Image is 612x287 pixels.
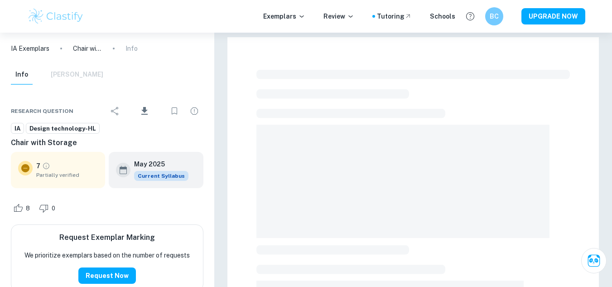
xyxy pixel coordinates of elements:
[489,11,499,21] h6: BC
[185,102,203,120] div: Report issue
[11,107,73,115] span: Research question
[42,162,50,170] a: Grade partially verified
[125,44,138,54] p: Info
[11,124,24,133] span: IA
[581,248,607,273] button: Ask Clai
[21,204,35,213] span: 8
[134,171,188,181] div: This exemplar is based on the current syllabus. Feel free to refer to it for inspiration/ideas wh...
[134,171,188,181] span: Current Syllabus
[134,159,181,169] h6: May 2025
[27,7,85,25] img: Clastify logo
[37,201,60,215] div: Dislike
[78,268,136,284] button: Request Now
[521,8,585,24] button: UPGRADE NOW
[485,7,503,25] button: BC
[47,204,60,213] span: 0
[36,161,40,171] p: 7
[11,123,24,134] a: IA
[36,171,98,179] span: Partially verified
[165,102,183,120] div: Bookmark
[11,65,33,85] button: Info
[323,11,354,21] p: Review
[463,9,478,24] button: Help and Feedback
[11,137,203,148] h6: Chair with Storage
[106,102,124,120] div: Share
[263,11,305,21] p: Exemplars
[26,123,100,134] a: Design technology-HL
[73,44,102,54] p: Chair with Storage
[11,201,35,215] div: Like
[26,124,99,133] span: Design technology-HL
[377,11,412,21] a: Tutoring
[430,11,455,21] a: Schools
[11,44,49,54] a: IA Exemplars
[59,232,155,243] h6: Request Exemplar Marking
[126,99,164,123] div: Download
[24,250,190,260] p: We prioritize exemplars based on the number of requests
